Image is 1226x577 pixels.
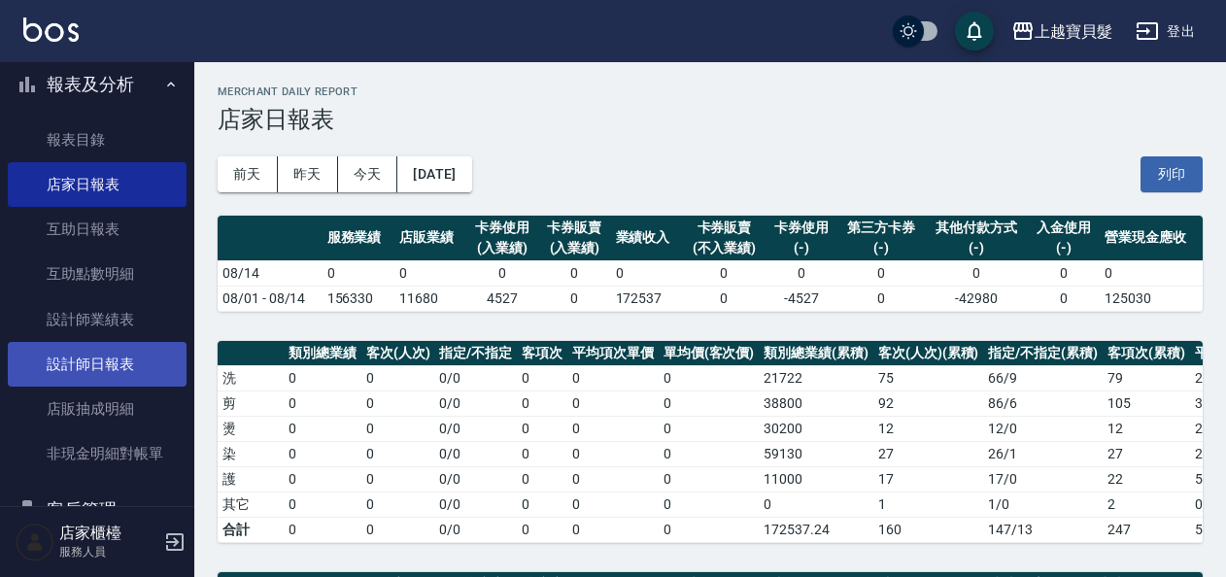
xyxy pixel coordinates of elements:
[434,341,517,366] th: 指定/不指定
[471,238,533,258] div: (入業績)
[434,492,517,517] td: 0 / 0
[284,365,361,390] td: 0
[873,441,984,466] td: 27
[434,365,517,390] td: 0 / 0
[611,216,683,261] th: 業績收入
[770,218,833,238] div: 卡券使用
[8,162,187,207] a: 店家日報表
[218,441,284,466] td: 染
[517,517,567,542] td: 0
[517,416,567,441] td: 0
[361,416,435,441] td: 0
[1103,466,1190,492] td: 22
[567,390,659,416] td: 0
[983,416,1103,441] td: 12 / 0
[683,286,766,311] td: 0
[659,517,760,542] td: 0
[659,441,760,466] td: 0
[930,218,1023,238] div: 其他付款方式
[1128,14,1203,50] button: 登出
[517,390,567,416] td: 0
[1033,238,1095,258] div: (-)
[1103,341,1190,366] th: 客項次(累積)
[659,365,760,390] td: 0
[1035,19,1112,44] div: 上越寶貝髮
[218,365,284,390] td: 洗
[759,466,873,492] td: 11000
[925,260,1028,286] td: 0
[8,252,187,296] a: 互助點數明細
[517,441,567,466] td: 0
[8,485,187,535] button: 客戶管理
[688,218,761,238] div: 卡券販賣
[361,390,435,416] td: 0
[338,156,398,192] button: 今天
[983,365,1103,390] td: 66 / 9
[361,492,435,517] td: 0
[361,441,435,466] td: 0
[1141,156,1203,192] button: 列印
[59,543,158,560] p: 服務人員
[361,341,435,366] th: 客次(人次)
[759,416,873,441] td: 30200
[466,286,538,311] td: 4527
[930,238,1023,258] div: (-)
[218,156,278,192] button: 前天
[284,341,361,366] th: 類別總業績
[361,517,435,542] td: 0
[759,517,873,542] td: 172537.24
[8,342,187,387] a: 設計師日報表
[218,286,323,311] td: 08/01 - 08/14
[983,390,1103,416] td: 86 / 6
[1103,390,1190,416] td: 105
[218,106,1203,133] h3: 店家日報表
[1103,441,1190,466] td: 27
[611,286,683,311] td: 172537
[323,216,394,261] th: 服務業績
[659,416,760,441] td: 0
[873,492,984,517] td: 1
[517,341,567,366] th: 客項次
[397,156,471,192] button: [DATE]
[466,260,538,286] td: 0
[983,341,1103,366] th: 指定/不指定(累積)
[955,12,994,51] button: save
[567,517,659,542] td: 0
[567,341,659,366] th: 平均項次單價
[218,492,284,517] td: 其它
[23,17,79,42] img: Logo
[873,390,984,416] td: 92
[59,524,158,543] h5: 店家櫃檯
[434,441,517,466] td: 0 / 0
[873,341,984,366] th: 客次(人次)(累積)
[361,365,435,390] td: 0
[567,416,659,441] td: 0
[659,341,760,366] th: 單均價(客次價)
[8,297,187,342] a: 設計師業績表
[538,286,610,311] td: 0
[1028,286,1100,311] td: 0
[394,216,466,261] th: 店販業績
[873,466,984,492] td: 17
[284,441,361,466] td: 0
[284,390,361,416] td: 0
[759,365,873,390] td: 21722
[434,517,517,542] td: 0/0
[770,238,833,258] div: (-)
[517,492,567,517] td: 0
[873,517,984,542] td: 160
[759,441,873,466] td: 59130
[538,260,610,286] td: 0
[837,260,925,286] td: 0
[873,365,984,390] td: 75
[471,218,533,238] div: 卡券使用
[983,466,1103,492] td: 17 / 0
[659,466,760,492] td: 0
[567,365,659,390] td: 0
[983,492,1103,517] td: 1 / 0
[567,492,659,517] td: 0
[218,390,284,416] td: 剪
[218,517,284,542] td: 合計
[1103,416,1190,441] td: 12
[759,341,873,366] th: 類別總業績(累積)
